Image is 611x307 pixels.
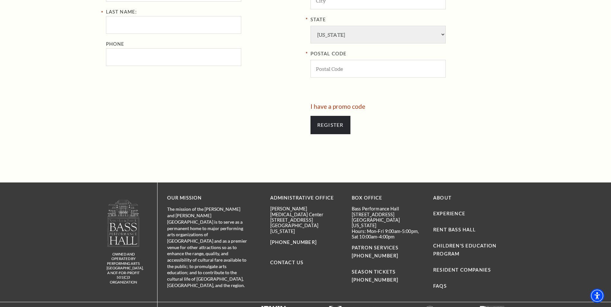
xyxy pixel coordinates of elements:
[106,9,137,14] label: Last Name:
[310,16,505,24] label: State
[433,243,496,256] a: Children's Education Program
[352,217,424,228] p: [GEOGRAPHIC_DATA][US_STATE]
[310,50,505,58] label: POSTAL CODE
[167,206,248,288] p: The mission of the [PERSON_NAME] and [PERSON_NAME][GEOGRAPHIC_DATA] is to serve as a permanent ho...
[352,206,424,211] p: Bass Performance Hall
[107,200,140,247] img: owned and operated by Performing Arts Fort Worth, A NOT-FOR-PROFIT 501(C)3 ORGANIZATION
[270,238,342,247] p: [PHONE_NUMBER]
[352,194,424,202] p: BOX OFFICE
[433,283,447,289] a: FAQs
[107,252,140,285] p: owned and operated by Performing Arts [GEOGRAPHIC_DATA], A NOT-FOR-PROFIT 501(C)3 ORGANIZATION
[106,41,125,47] label: Phone
[433,211,465,216] a: Experience
[270,194,342,202] p: Administrative Office
[352,260,424,284] p: SEASON TICKETS [PHONE_NUMBER]
[433,195,452,200] a: About
[352,228,424,240] p: Hours: Mon-Fri 9:00am-5:00pm, Sat 10:00am-4:00pm
[352,212,424,217] p: [STREET_ADDRESS]
[433,227,476,232] a: Rent Bass Hall
[270,217,342,223] p: [STREET_ADDRESS]
[590,289,604,303] div: Accessibility Menu
[433,267,491,273] a: Resident Companies
[270,223,342,234] p: [GEOGRAPHIC_DATA][US_STATE]
[310,60,446,78] input: POSTAL CODE
[310,116,350,134] input: Submit button
[310,103,365,110] a: I have a promo code
[167,194,248,202] p: OUR MISSION
[270,206,342,217] p: [PERSON_NAME][MEDICAL_DATA] Center
[270,260,304,265] a: Contact Us
[352,244,424,260] p: PATRON SERVICES [PHONE_NUMBER]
